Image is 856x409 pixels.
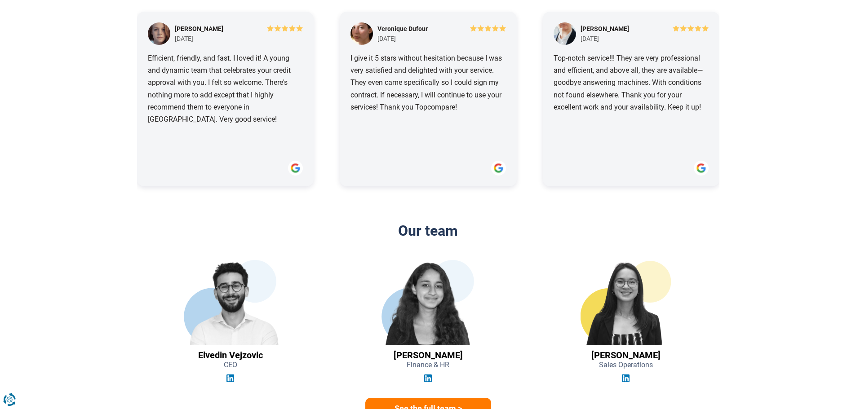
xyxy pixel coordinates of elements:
font: [DATE] [580,35,599,42]
font: [DATE] [174,35,193,42]
font: Veronique Dufour [377,25,428,32]
img: 5/5 [267,25,303,32]
font: [PERSON_NAME] [394,350,463,361]
img: Audrey De Tremerie [581,260,670,345]
font: Finance & HR [407,361,449,369]
font: Top-notch service!!! They are very professional and efficient, and above all, they are available—... [553,54,702,111]
font: Efficient, friendly, and fast. I loved it! A young and dynamic team that celebrates your credit a... [147,54,290,123]
font: I give it 5 stars without hesitation because I was very satisfied and delighted with your service... [350,54,502,111]
font: [DATE] [377,35,396,42]
font: Sales Operations [599,361,653,369]
img: Linkedin Audrey De Tremerie [622,374,630,382]
font: CEO [224,361,237,369]
font: [PERSON_NAME] [580,25,629,32]
font: [PERSON_NAME] [591,350,661,361]
img: Linkedin Jihane El Khyari [424,374,432,382]
img: Jihane El Khyari [371,260,485,345]
img: Linkedin Elvedin Vejzovic [226,374,234,382]
img: 5/5 [470,25,506,32]
font: Our team [398,222,458,239]
font: [PERSON_NAME] [174,25,223,32]
img: 5/5 [672,25,708,32]
font: Elvedin Vejzovic [198,350,263,361]
img: Elvedin Vejzovic [173,260,288,345]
